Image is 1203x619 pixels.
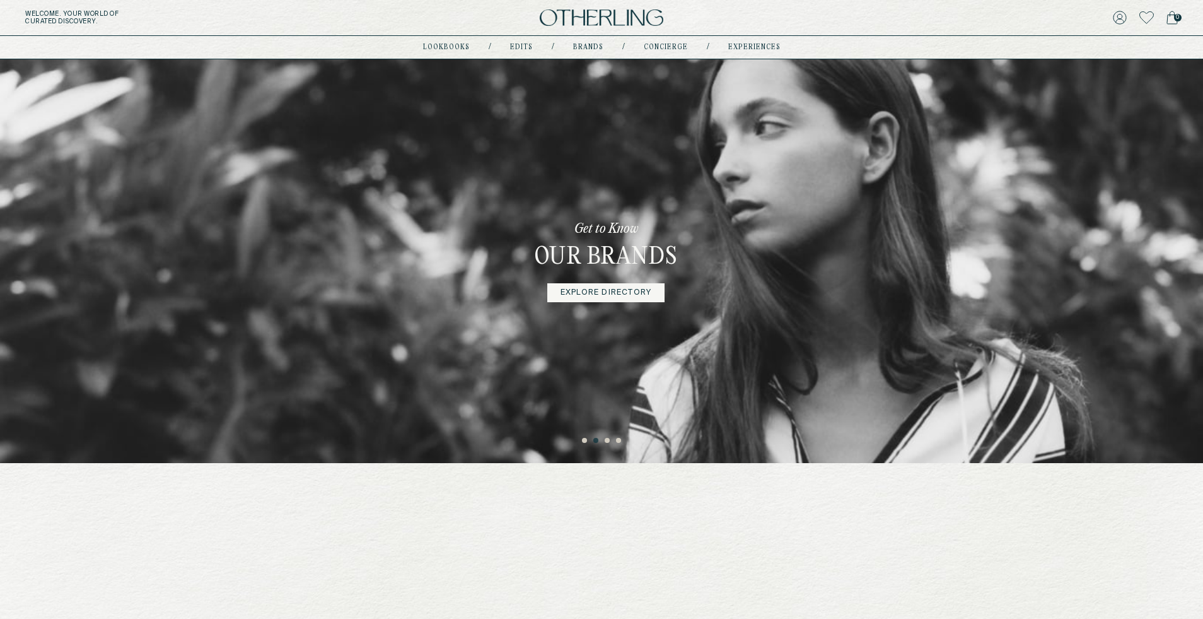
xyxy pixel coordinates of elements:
button: 3 [605,438,611,444]
a: Explore Directory [547,283,665,302]
a: concierge [644,44,688,50]
a: Brands [573,44,603,50]
div: / [622,42,625,52]
a: lookbooks [423,44,470,50]
div: / [489,42,491,52]
button: 1 [582,438,588,444]
a: Edits [510,44,533,50]
a: experiences [728,44,781,50]
div: / [707,42,709,52]
div: / [552,42,554,52]
h5: Welcome . Your world of curated discovery. [25,10,371,25]
h3: Our Brands [535,243,678,273]
p: Get to Know [574,220,638,238]
button: 2 [593,438,600,444]
img: logo [540,9,663,27]
button: 4 [616,438,622,444]
span: 0 [1174,14,1182,21]
a: 0 [1166,9,1178,27]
